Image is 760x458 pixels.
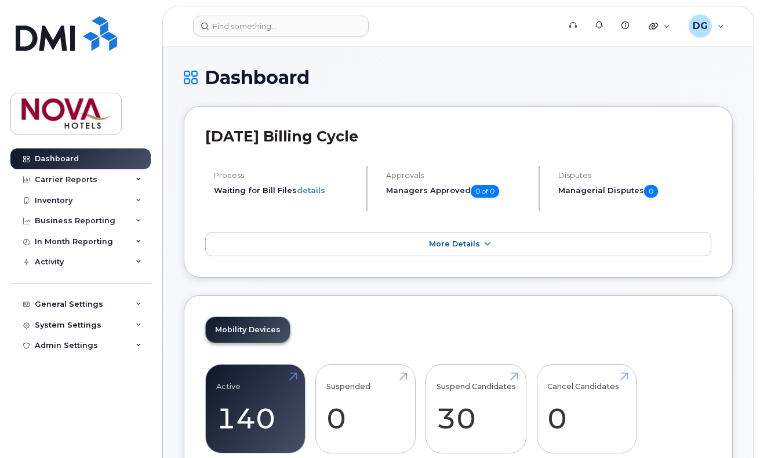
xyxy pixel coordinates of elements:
li: Waiting for Bill Files [214,185,357,196]
a: Cancel Candidates 0 [547,370,626,447]
h4: Process [214,171,357,180]
h5: Managers Approved [386,185,529,198]
h5: Managerial Disputes [558,185,711,198]
span: 0 [644,185,658,198]
a: Active 140 [216,370,294,447]
span: 0 of 0 [471,185,499,198]
h4: Approvals [386,171,529,180]
a: Suspended 0 [326,370,405,447]
a: details [297,186,325,195]
span: More Details [429,239,480,248]
h2: [DATE] Billing Cycle [205,128,711,145]
h1: Dashboard [184,67,733,88]
h4: Disputes [558,171,711,180]
a: Mobility Devices [206,317,290,343]
a: Suspend Candidates 30 [437,370,516,447]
